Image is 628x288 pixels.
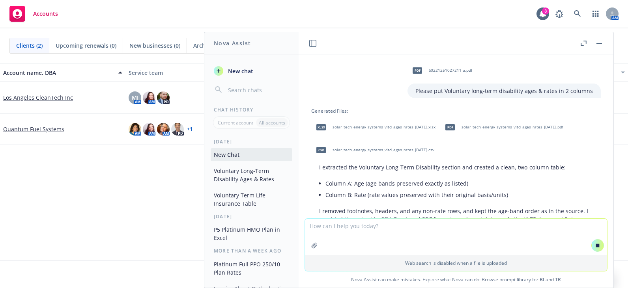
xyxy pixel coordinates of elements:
div: Chat History [204,106,299,113]
div: pdfsolar_tech_energy_systems_vltd_ages_rates_[DATE].pdf [440,117,565,137]
span: solar_tech_energy_systems_vltd_ages_rates_[DATE].csv [333,147,434,152]
button: Voluntary Term Life Insurance Table [211,189,292,210]
span: Nova Assist can make mistakes. Explore what Nova can do: Browse prompt library for and [302,271,610,288]
a: Accounts [6,3,61,25]
p: All accounts [259,119,285,126]
div: [DATE] [204,138,299,145]
div: xlsxsolar_tech_energy_systems_vltd_ages_rates_[DATE].xlsx [311,117,437,137]
span: Clients (2) [16,41,43,50]
div: [DATE] [204,213,299,220]
a: + 1 [187,127,193,132]
span: New chat [226,67,253,75]
span: csv [316,147,326,153]
p: I removed footnotes, headers, and any non-rate rows, and kept the age-band order as in the source... [319,207,593,232]
li: Column B: Rate (rate values preserved with their original basis/units) [325,189,593,201]
p: I extracted the Voluntary Long-Term Disability section and created a clean, two-column table: [319,163,593,171]
span: xlsx [316,124,326,130]
li: Column A: Age (age bands preserved exactly as listed) [325,178,593,189]
img: photo [171,123,184,136]
div: csvsolar_tech_energy_systems_vltd_ages_rates_[DATE].csv [311,140,436,160]
a: Search [570,6,585,22]
img: photo [157,91,170,104]
a: TR [555,276,561,283]
span: MJ [132,93,138,102]
span: Upcoming renewals (0) [56,41,116,50]
p: Web search is disabled when a file is uploaded [310,260,602,266]
span: S0221251027211 a.pdf [429,68,472,73]
img: photo [129,123,141,136]
button: New Chat [211,148,292,161]
span: pdf [445,124,455,130]
img: photo [143,123,155,136]
img: photo [143,91,155,104]
div: Account name, DBA [3,69,114,77]
span: solar_tech_energy_systems_vltd_ages_rates_[DATE].pdf [462,124,563,130]
p: Current account [218,119,253,126]
h1: Nova Assist [214,39,251,47]
span: Archived (0) [193,41,224,50]
button: P5 Platinum HMO Plan in Excel [211,223,292,244]
div: Service team [129,69,248,77]
a: Report a Bug [551,6,567,22]
span: Accounts [33,11,58,17]
button: New chat [211,64,292,78]
a: Switch app [588,6,604,22]
button: Service team [125,63,251,82]
span: pdf [413,67,422,73]
span: solar_tech_energy_systems_vltd_ages_rates_[DATE].xlsx [333,124,435,130]
a: Los Angeles CleanTech Inc [3,93,73,102]
div: Generated Files: [311,108,601,114]
a: Quantum Fuel Systems [3,125,64,133]
button: Voluntary Long-Term Disability Ages & Rates [211,164,292,186]
div: 3 [542,7,549,15]
div: pdfS0221251027211 a.pdf [407,61,474,80]
div: More than a week ago [204,247,299,254]
img: photo [157,123,170,136]
p: Please put Voluntary long-term disability ages & rates in 2 columns [415,87,593,95]
button: Platinum Full PPO 250/10 Plan Rates [211,258,292,279]
a: BI [540,276,544,283]
span: New businesses (0) [129,41,180,50]
input: Search chats [226,84,289,95]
